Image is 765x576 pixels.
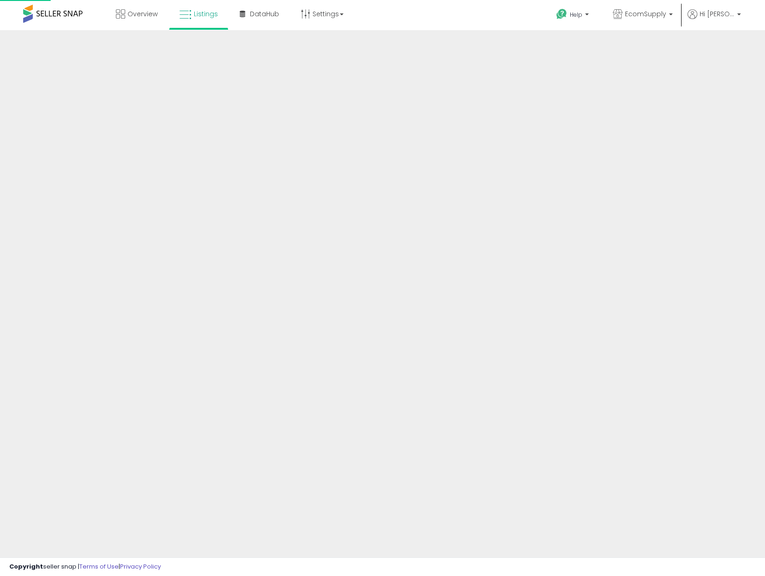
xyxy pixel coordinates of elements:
span: EcomSupply [625,9,666,19]
a: Hi [PERSON_NAME] [688,9,741,30]
span: DataHub [250,9,279,19]
span: Hi [PERSON_NAME] [700,9,734,19]
span: Help [570,11,582,19]
a: Help [549,1,598,30]
i: Get Help [556,8,567,20]
span: Overview [127,9,158,19]
span: Listings [194,9,218,19]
